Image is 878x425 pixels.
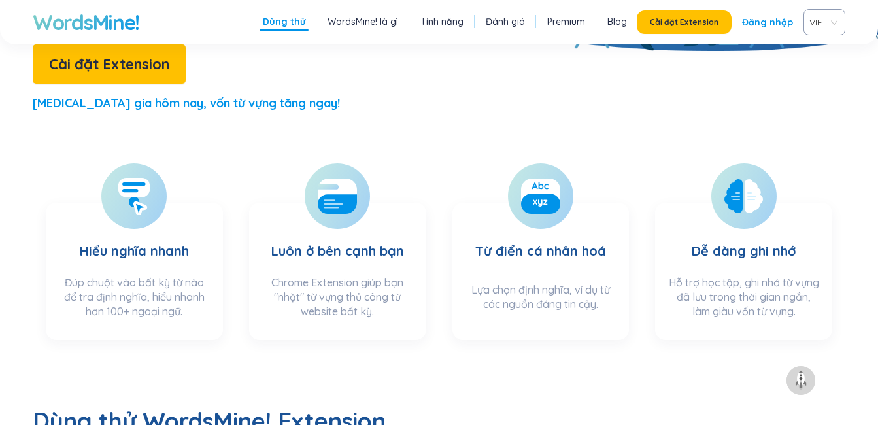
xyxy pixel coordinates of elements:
a: Đăng nhập [742,10,793,34]
div: Chrome Extension giúp bạn "nhặt" từ vựng thủ công từ website bất kỳ. [262,275,413,327]
a: WordsMine! là gì [328,15,398,28]
h3: Luôn ở bên cạnh bạn [271,216,404,269]
a: Dùng thử [263,15,305,28]
p: [MEDICAL_DATA] gia hôm nay, vốn từ vựng tăng ngay! [33,94,340,112]
a: Cài đặt Extension [33,59,186,72]
a: Premium [547,15,585,28]
div: Lựa chọn định nghĩa, ví dụ từ các nguồn đáng tin cậy. [465,282,616,327]
button: Cài đặt Extension [33,44,186,84]
span: Cài đặt Extension [49,53,169,76]
h3: Dễ dàng ghi nhớ [692,216,796,269]
span: VIE [809,12,834,32]
a: Đánh giá [486,15,525,28]
img: to top [790,370,811,391]
a: Blog [607,15,627,28]
h3: Hiểu nghĩa nhanh [80,216,189,269]
h3: Từ điển cá nhân hoá [475,216,606,276]
div: Hỗ trợ học tập, ghi nhớ từ vựng đã lưu trong thời gian ngắn, làm giàu vốn từ vựng. [668,275,819,327]
span: Cài đặt Extension [650,17,718,27]
a: WordsMine! [33,9,139,35]
div: Đúp chuột vào bất kỳ từ nào để tra định nghĩa, hiểu nhanh hơn 100+ ngoại ngữ. [59,275,210,327]
button: Cài đặt Extension [637,10,732,34]
a: Tính năng [420,15,464,28]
